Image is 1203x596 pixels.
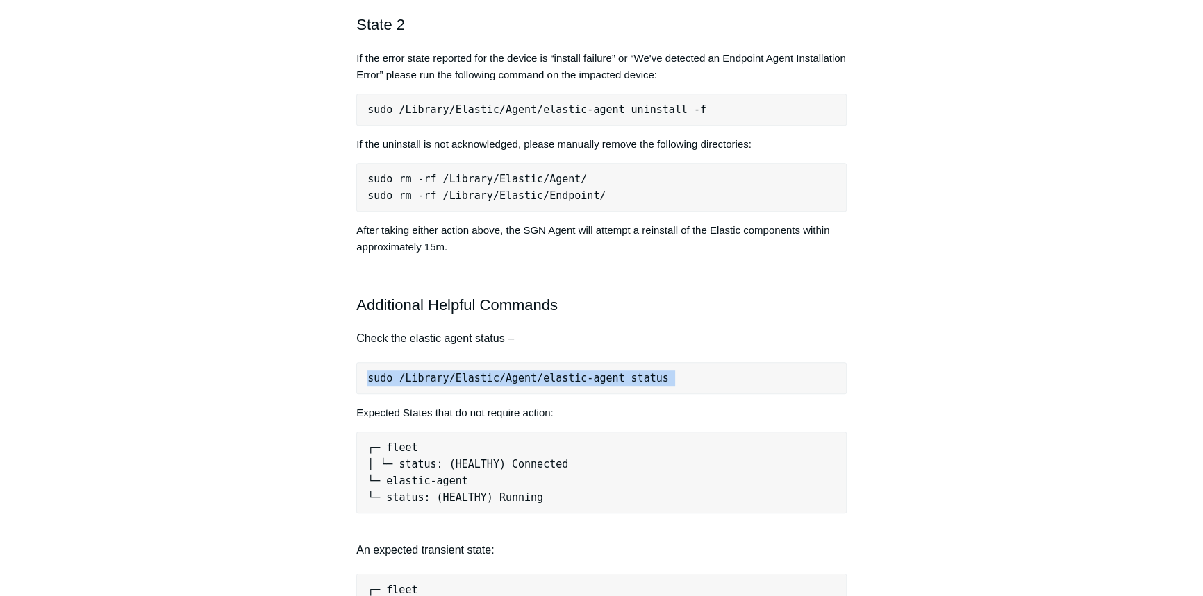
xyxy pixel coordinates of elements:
pre: sudo rm -rf /Library/Elastic/Agent/ sudo rm -rf /Library/Elastic/Endpoint/ [356,163,847,212]
pre: ┌─ fleet │ └─ status: (HEALTHY) Connected └─ elastic-agent └─ status: (HEALTHY) Running [356,432,847,513]
h2: Additional Helpful Commands [356,293,847,317]
h4: An expected transient state: [356,524,847,559]
pre: sudo /Library/Elastic/Agent/elastic-agent status [356,362,847,394]
pre: sudo /Library/Elastic/Agent/elastic-agent uninstall -f [356,94,847,126]
p: After taking either action above, the SGN Agent will attempt a reinstall of the Elastic component... [356,222,847,255]
p: Expected States that do not require action: [356,405,847,421]
h2: State 2 [356,12,847,37]
p: If the uninstall is not acknowledged, please manually remove the following directories: [356,136,847,153]
p: If the error state reported for the device is “install failure” or “We've detected an Endpoint Ag... [356,50,847,83]
h4: Check the elastic agent status – [356,330,847,348]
